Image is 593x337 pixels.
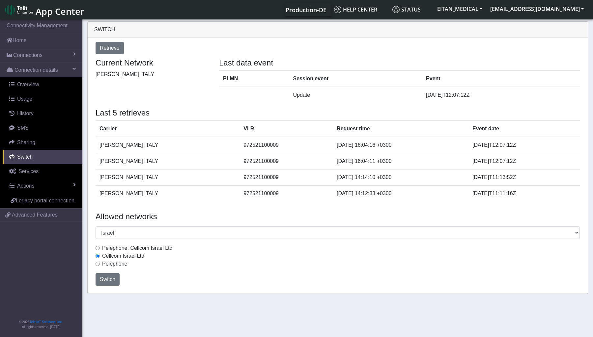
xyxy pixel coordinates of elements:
img: knowledge.svg [334,6,341,13]
span: Switch [17,154,33,160]
img: logo-telit-cinterion-gw-new.png [5,5,33,15]
th: Request time [333,120,468,137]
a: App Center [5,3,83,17]
th: Session event [289,70,422,87]
span: History [17,111,34,116]
th: Event [422,70,580,87]
td: 972521100009 [240,185,333,201]
span: [PERSON_NAME] ITALY [96,71,154,77]
a: Sharing [3,135,82,150]
a: Usage [3,92,82,106]
td: [DATE] 14:14:10 +0300 [333,169,468,185]
td: 972521100009 [240,169,333,185]
label: Pelephone, Cellcom Israel Ltd [102,244,172,252]
td: [DATE] 16:04:16 +0300 [333,137,468,153]
td: [DATE]T12:07:12Z [422,87,580,103]
a: Help center [331,3,390,16]
span: Overview [17,82,39,87]
span: Production-DE [286,6,326,14]
a: History [3,106,82,121]
th: VLR [240,120,333,137]
td: [DATE] 16:04:11 +0300 [333,153,468,169]
h4: Allowed networks [96,212,580,221]
span: Actions [17,183,34,189]
a: Overview [3,77,82,92]
td: Update [289,87,422,103]
img: status.svg [392,6,400,13]
td: [DATE] 14:12:33 +0300 [333,185,468,201]
span: Switch [94,27,115,32]
td: [PERSON_NAME] ITALY [96,137,240,153]
span: Status [392,6,421,13]
button: EITAN_MEDICAL [433,3,486,15]
h4: Current Network [96,58,209,68]
span: Connections [13,51,42,59]
button: Switch [96,273,120,286]
td: [DATE]T11:11:16Z [468,185,580,201]
span: Sharing [17,140,35,145]
a: Switch [3,150,82,164]
button: Retrieve [96,42,124,54]
a: Actions [3,179,82,193]
h4: Last 5 retrieves [96,108,580,118]
span: App Center [36,5,84,17]
td: [PERSON_NAME] ITALY [96,185,240,201]
span: Help center [334,6,377,13]
th: Event date [468,120,580,137]
a: Telit IoT Solutions, Inc. [30,320,63,324]
h4: Last data event [219,58,580,68]
td: [PERSON_NAME] ITALY [96,169,240,185]
span: Advanced Features [12,211,58,219]
a: Your current platform instance [285,3,326,16]
th: Carrier [96,120,240,137]
label: Cellcom Israel Ltd [102,252,144,260]
a: SMS [3,121,82,135]
span: Legacy portal connection [16,198,74,203]
span: Connection details [14,66,58,74]
span: SMS [17,125,29,131]
th: PLMN [219,70,289,87]
label: Pelephone [102,260,127,268]
span: Switch [100,276,115,282]
span: Usage [17,96,32,102]
td: [DATE]T11:13:52Z [468,169,580,185]
td: 972521100009 [240,153,333,169]
span: Retrieve [100,45,120,51]
td: 972521100009 [240,137,333,153]
button: [EMAIL_ADDRESS][DOMAIN_NAME] [486,3,588,15]
a: Status [390,3,433,16]
td: [DATE]T12:07:12Z [468,153,580,169]
a: Services [3,164,82,179]
td: [PERSON_NAME] ITALY [96,153,240,169]
span: Services [18,168,39,174]
td: [DATE]T12:07:12Z [468,137,580,153]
